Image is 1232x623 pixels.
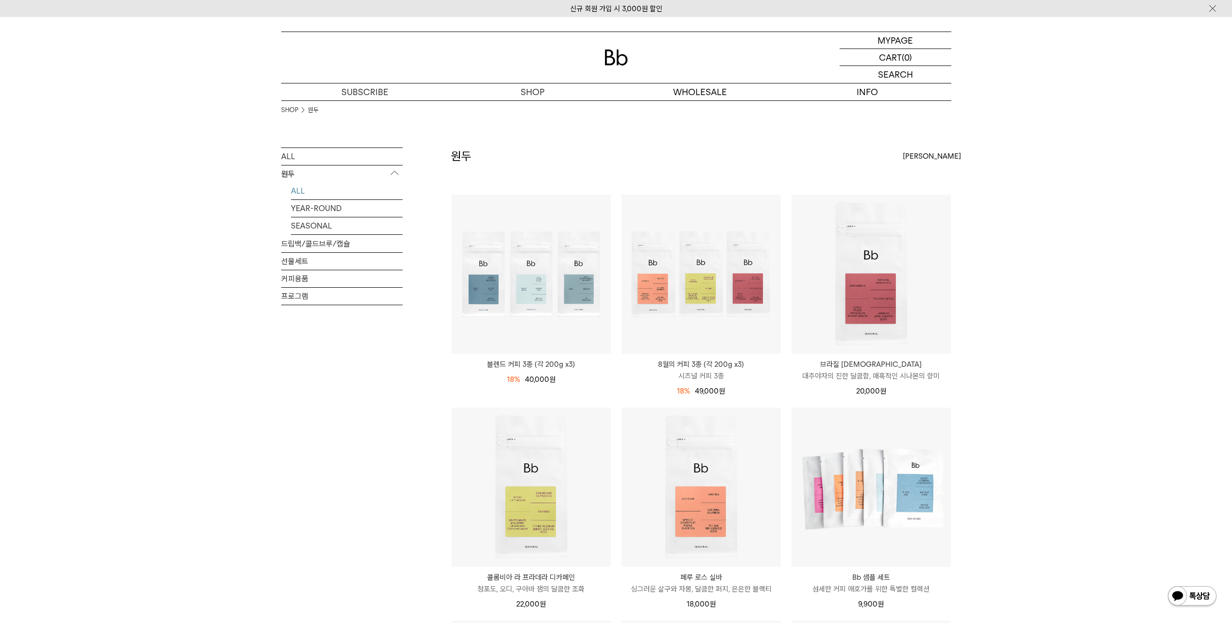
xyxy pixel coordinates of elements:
p: 대추야자의 진한 달콤함, 매혹적인 시나몬의 향미 [792,370,951,382]
div: 18% [507,374,520,385]
p: CART [879,49,902,66]
a: MYPAGE [840,32,951,49]
span: 원 [880,387,886,395]
span: 18,000 [687,600,716,608]
img: 브라질 사맘바이아 [792,195,951,354]
img: 블렌드 커피 3종 (각 200g x3) [452,195,611,354]
p: INFO [784,83,951,100]
img: 카카오톡 채널 1:1 채팅 버튼 [1167,585,1217,608]
a: 드립백/콜드브루/캡슐 [281,235,403,252]
a: 브라질 [DEMOGRAPHIC_DATA] 대추야자의 진한 달콤함, 매혹적인 시나몬의 향미 [792,359,951,382]
a: CART (0) [840,49,951,66]
p: 페루 로스 실바 [622,572,781,583]
span: 20,000 [856,387,886,395]
p: 섬세한 커피 애호가를 위한 특별한 컬렉션 [792,583,951,595]
h2: 원두 [451,148,472,164]
a: 선물세트 [281,253,403,270]
a: 콜롬비아 라 프라데라 디카페인 청포도, 오디, 구아바 잼의 달콤한 조화 [452,572,611,595]
span: 원 [878,600,884,608]
a: 신규 회원 가입 시 3,000원 할인 [570,4,662,13]
a: SHOP [281,105,298,115]
p: 청포도, 오디, 구아바 잼의 달콤한 조화 [452,583,611,595]
span: 원 [540,600,546,608]
a: 블렌드 커피 3종 (각 200g x3) [452,359,611,370]
p: 8월의 커피 3종 (각 200g x3) [622,359,781,370]
a: SUBSCRIBE [281,83,449,100]
span: 49,000 [695,387,725,395]
span: 원 [719,387,725,395]
span: 9,900 [858,600,884,608]
a: SEASONAL [291,217,403,234]
a: ALL [291,182,403,199]
span: 40,000 [525,375,556,384]
p: 콜롬비아 라 프라데라 디카페인 [452,572,611,583]
img: 콜롬비아 라 프라데라 디카페인 [452,408,611,567]
p: 싱그러운 살구와 자몽, 달콤한 퍼지, 은은한 블랙티 [622,583,781,595]
div: 18% [677,385,690,397]
img: 8월의 커피 3종 (각 200g x3) [622,195,781,354]
span: 22,000 [516,600,546,608]
img: 페루 로스 실바 [622,408,781,567]
span: 원 [549,375,556,384]
a: Bb 샘플 세트 섬세한 커피 애호가를 위한 특별한 컬렉션 [792,572,951,595]
span: 원 [709,600,716,608]
a: 프로그램 [281,288,403,305]
p: 원두 [281,165,403,183]
a: ALL [281,148,403,165]
p: MYPAGE [878,32,913,49]
p: 시즈널 커피 3종 [622,370,781,382]
a: 원두 [308,105,319,115]
p: Bb 샘플 세트 [792,572,951,583]
p: 브라질 [DEMOGRAPHIC_DATA] [792,359,951,370]
a: SHOP [449,83,616,100]
a: 페루 로스 실바 싱그러운 살구와 자몽, 달콤한 퍼지, 은은한 블랙티 [622,572,781,595]
p: SEARCH [878,66,913,83]
p: WHOLESALE [616,83,784,100]
a: YEAR-ROUND [291,200,403,217]
span: [PERSON_NAME] [903,150,961,162]
img: Bb 샘플 세트 [792,408,951,567]
p: (0) [902,49,912,66]
a: 8월의 커피 3종 (각 200g x3) 시즈널 커피 3종 [622,359,781,382]
a: 커피용품 [281,270,403,287]
img: 로고 [605,49,628,66]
